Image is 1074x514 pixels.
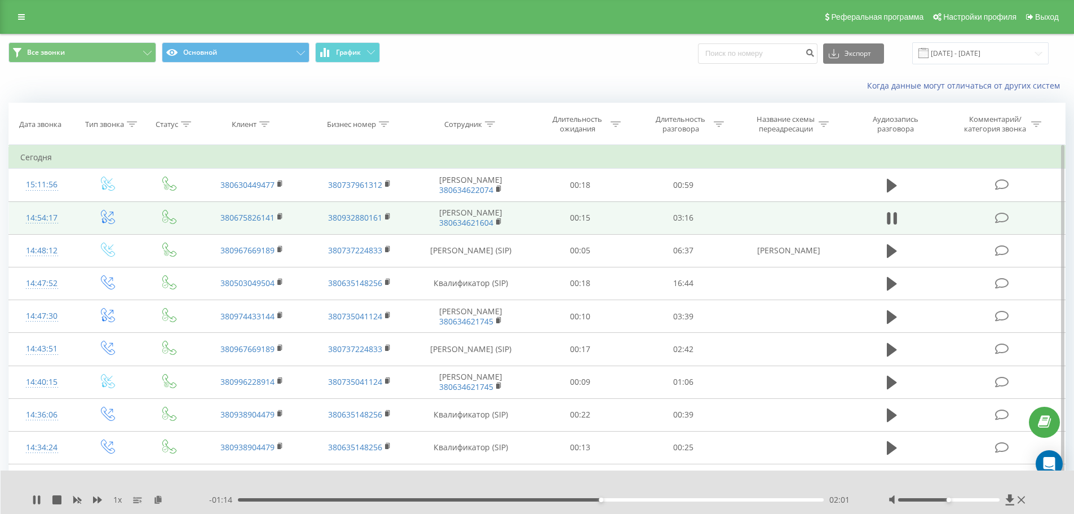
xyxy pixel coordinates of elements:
a: 380737961312 [328,179,382,190]
div: 14:40:15 [20,371,64,393]
td: Квалификатор (SIP) [413,431,529,464]
a: 380932880161 [328,212,382,223]
div: Open Intercom Messenger [1036,450,1063,477]
td: Сегодня [9,146,1066,169]
a: 380938904479 [220,442,275,453]
td: [PERSON_NAME] [413,169,529,201]
div: 14:43:51 [20,338,64,360]
td: 00:22 [529,398,632,431]
a: 380635148256 [328,442,382,453]
span: График [336,49,361,56]
a: 380735041124 [328,376,382,387]
div: 14:47:30 [20,305,64,327]
td: Квалификатор (SIP) [413,267,529,300]
a: 380967669189 [220,245,275,256]
td: 01:06 [632,366,735,398]
span: Все звонки [27,48,65,57]
td: [PERSON_NAME] (SIP) [413,234,529,267]
td: [PERSON_NAME] [413,366,529,398]
td: [PERSON_NAME] [413,464,529,497]
td: 03:39 [632,300,735,333]
span: Реферальная программа [831,12,923,21]
div: 14:34:24 [20,437,64,459]
td: 03:16 [632,201,735,234]
td: 00:25 [632,431,735,464]
div: Комментарий/категория звонка [962,115,1028,134]
div: Дата звонка [19,120,61,129]
td: [PERSON_NAME] [413,300,529,333]
span: 1 x [113,494,122,506]
a: 380635148256 [328,278,382,288]
div: 14:31:47 [20,469,64,491]
div: Название схемы переадресации [755,115,816,134]
span: Настройки профиля [943,12,1016,21]
a: 380735041124 [328,311,382,322]
a: 380634621745 [439,381,493,392]
td: [PERSON_NAME] [413,201,529,234]
span: - 01:14 [209,494,238,506]
div: Тип звонка [85,120,124,129]
input: Поиск по номеру [698,43,817,64]
a: 380967669189 [220,344,275,354]
a: 380630449477 [220,179,275,190]
button: График [315,42,380,63]
div: 15:11:56 [20,174,64,196]
td: Квалификатор (SIP) [413,398,529,431]
td: 00:13 [529,431,632,464]
span: 02:01 [829,494,850,506]
div: Статус [156,120,178,129]
div: Длительность ожидания [547,115,608,134]
div: 14:36:06 [20,404,64,426]
a: 380974433144 [220,311,275,322]
a: 380634622074 [439,184,493,195]
td: 02:35 [632,464,735,497]
div: Accessibility label [599,498,603,502]
div: Длительность разговора [651,115,711,134]
td: 16:44 [632,267,735,300]
a: 380996228914 [220,376,275,387]
a: 380634621745 [439,316,493,327]
td: 02:42 [632,333,735,366]
td: 00:09 [529,366,632,398]
a: 380675826141 [220,212,275,223]
td: 00:10 [529,300,632,333]
td: 00:18 [529,169,632,201]
span: Выход [1035,12,1059,21]
a: 380635148256 [328,409,382,420]
td: [PERSON_NAME] [735,234,842,267]
button: Основной [162,42,310,63]
td: 00:59 [632,169,735,201]
div: Accessibility label [947,498,951,502]
td: 06:37 [632,234,735,267]
div: 14:54:17 [20,207,64,229]
a: 380737224833 [328,245,382,256]
div: Бизнес номер [327,120,376,129]
div: 14:48:12 [20,240,64,262]
a: Когда данные могут отличаться от других систем [867,80,1066,91]
td: [PERSON_NAME] (SIP) [413,333,529,366]
div: 14:47:52 [20,273,64,295]
td: 00:17 [529,333,632,366]
div: Сотрудник [444,120,482,129]
td: 00:08 [529,464,632,497]
button: Экспорт [823,43,884,64]
td: 00:18 [529,267,632,300]
td: 00:05 [529,234,632,267]
a: 380634621604 [439,217,493,228]
div: Аудиозапись разговора [859,115,932,134]
a: 380503049504 [220,278,275,288]
a: 380938904479 [220,409,275,420]
button: Все звонки [8,42,156,63]
div: Клиент [232,120,257,129]
td: 00:39 [632,398,735,431]
td: 00:15 [529,201,632,234]
a: 380737224833 [328,344,382,354]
